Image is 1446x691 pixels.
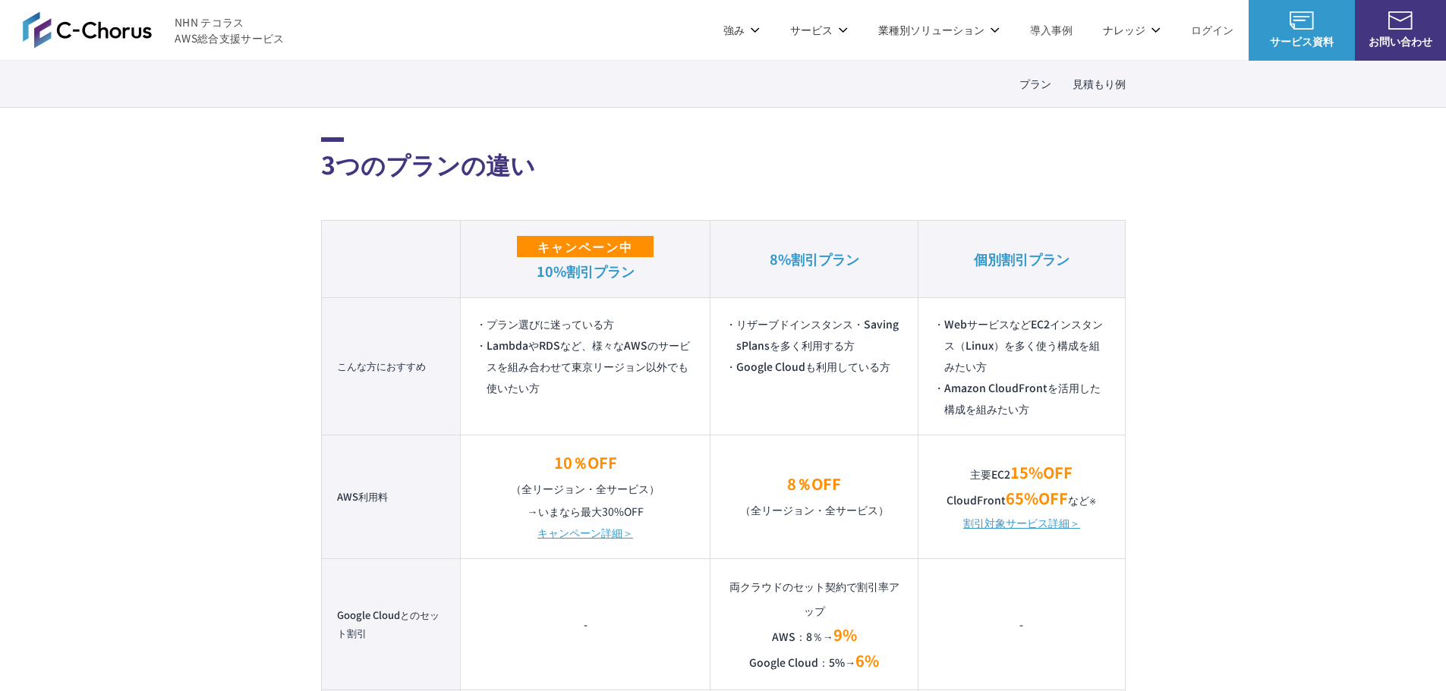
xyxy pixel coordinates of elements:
th: AWS利用料 [321,435,461,558]
span: キャンペーン中 [517,236,654,257]
p: 業種別ソリューション [878,22,1000,38]
img: AWS総合支援サービス C-Chorus サービス資料 [1290,11,1314,30]
a: AWS総合支援サービス C-Chorus NHN テコラスAWS総合支援サービス [23,11,285,48]
p: ナレッジ [1103,22,1161,38]
li: Google Cloudも利用している方 [726,356,903,377]
a: 割引対象サービス詳細＞ [963,512,1080,533]
span: お問い合わせ [1355,33,1446,49]
p: 強み [723,22,760,38]
p: 主要EC2 CloudFront など [934,460,1109,512]
img: AWS総合支援サービス C-Chorus [23,11,152,48]
em: 10％OFF [554,451,617,473]
p: サービス [790,22,848,38]
em: 8%割引プラン [770,249,859,269]
span: NHN テコラス AWS総合支援サービス [175,14,285,46]
em: 9% [833,623,857,645]
p: （全リージョン・全サービス） [476,451,695,501]
td: - [461,558,710,689]
span: サービス資料 [1249,33,1355,49]
h2: 3つのプランの違い [321,137,1126,182]
a: ログイン [1191,22,1233,38]
img: お問い合わせ [1388,11,1413,30]
em: いまなら最大30%OFF [538,504,644,519]
li: WebサービスなどEC2インスタンス（Linux）を多く使う構成を組みたい方 [934,313,1109,377]
em: 10%割引プラン [537,261,635,281]
td: → [461,435,710,558]
li: プラン選びに迷っている方 [476,313,695,335]
em: 8％OFF [787,473,841,495]
em: 個別割引プラン [974,249,1070,269]
a: プラン [1019,76,1051,92]
a: キャンペーン詳細＞ [537,522,633,543]
li: LambdaやRDSなど、様々なAWSのサービスを組み合わせて東京リージョン以外でも使いたい方 [476,335,695,398]
em: 6% [855,649,879,671]
li: Amazon CloudFrontを活用した構成を組みたい方 [934,377,1109,419]
em: 65%OFF [1006,487,1068,509]
th: Google Cloudとのセット割引 [321,558,461,689]
li: リザーブドインスタンス・SavingsPlansを多く利用する方 [726,313,903,356]
a: 導入事例 [1030,22,1073,38]
small: ※ [1089,495,1096,507]
th: こんな方におすすめ [321,297,461,435]
td: 両クラウドのセット契約で割引率アップ AWS：8％→ Google Cloud：5%→ [710,558,918,689]
td: - [918,558,1125,689]
a: 見積もり例 [1073,76,1126,92]
p: （全リージョン・全サービス） [726,472,903,522]
em: 15%OFF [1010,461,1073,483]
